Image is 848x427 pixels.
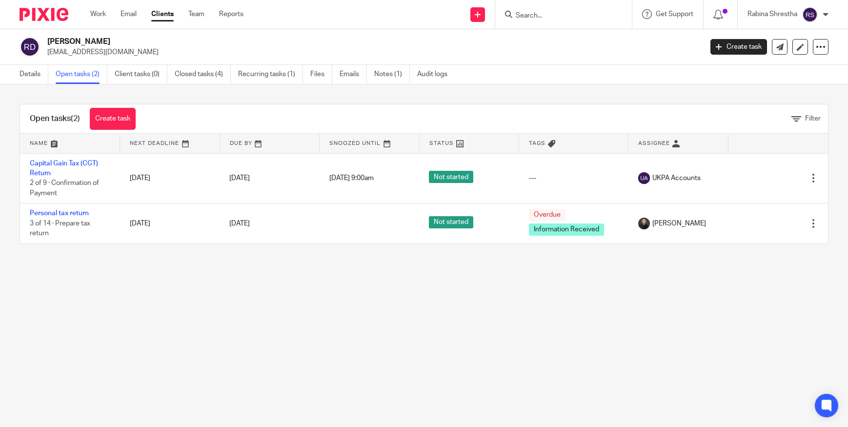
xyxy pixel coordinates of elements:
[638,218,650,229] img: My%20Photo.jpg
[374,65,410,84] a: Notes (1)
[90,108,136,130] a: Create task
[229,220,250,227] span: [DATE]
[805,115,821,122] span: Filter
[30,210,89,217] a: Personal tax return
[151,9,174,19] a: Clients
[656,11,693,18] span: Get Support
[121,9,137,19] a: Email
[638,172,650,184] img: svg%3E
[229,175,250,182] span: [DATE]
[30,180,99,197] span: 2 of 9 · Confirmation of Payment
[710,39,767,55] a: Create task
[802,7,818,22] img: svg%3E
[238,65,303,84] a: Recurring tasks (1)
[188,9,204,19] a: Team
[115,65,167,84] a: Client tasks (0)
[120,153,220,203] td: [DATE]
[329,141,381,146] span: Snoozed Until
[340,65,367,84] a: Emails
[120,203,220,244] td: [DATE]
[175,65,231,84] a: Closed tasks (4)
[20,37,40,57] img: svg%3E
[529,141,545,146] span: Tags
[30,114,80,124] h1: Open tasks
[71,115,80,122] span: (2)
[90,9,106,19] a: Work
[429,216,473,228] span: Not started
[20,65,48,84] a: Details
[47,47,696,57] p: [EMAIL_ADDRESS][DOMAIN_NAME]
[417,65,455,84] a: Audit logs
[529,224,604,236] span: Information Received
[652,173,701,183] span: UKPA Accounts
[529,209,565,221] span: Overdue
[652,219,706,228] span: [PERSON_NAME]
[47,37,566,47] h2: [PERSON_NAME]
[30,160,98,177] a: Capital Gain Tax (CGT) Return
[515,12,603,20] input: Search
[429,171,473,183] span: Not started
[429,141,454,146] span: Status
[310,65,332,84] a: Files
[56,65,107,84] a: Open tasks (2)
[529,173,619,183] div: ---
[329,175,374,182] span: [DATE] 9:00am
[20,8,68,21] img: Pixie
[747,9,797,19] p: Rabina Shrestha
[219,9,243,19] a: Reports
[30,220,90,237] span: 3 of 14 · Prepare tax return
